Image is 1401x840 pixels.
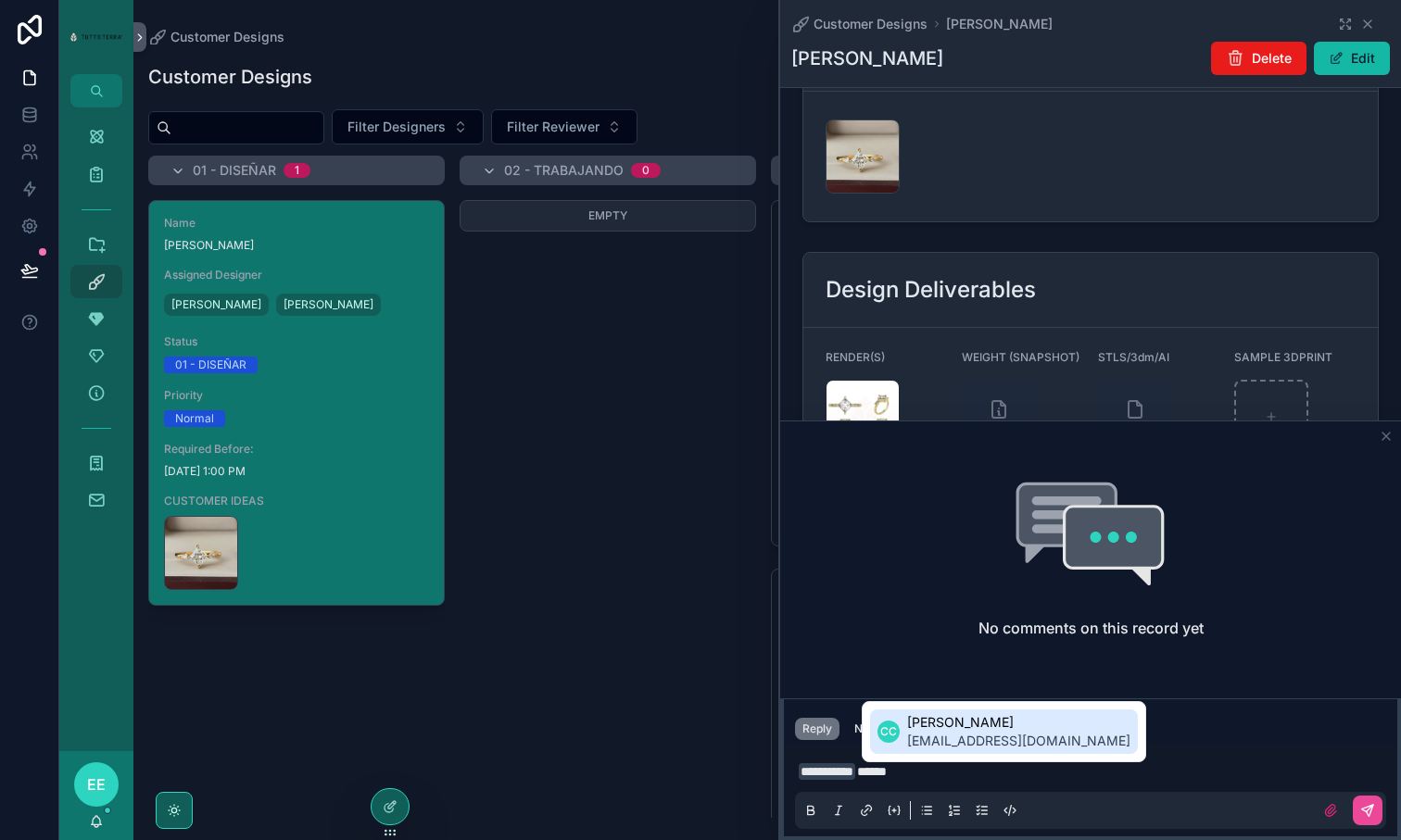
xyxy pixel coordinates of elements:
[1098,350,1169,364] span: STLS/3dm/AI
[175,357,246,373] div: 01 - DISEÑAR
[907,713,1130,732] span: [PERSON_NAME]
[332,109,484,144] button: Select Button
[642,163,650,178] div: 0
[59,107,133,541] div: scrollable content
[193,161,276,180] span: 01 - DISEÑAR
[880,724,897,739] span: CC
[1211,42,1306,75] button: Delete
[164,216,429,231] span: Name
[826,350,885,364] span: RENDER(S)
[164,388,429,403] span: Priority
[504,161,624,180] span: 02 - TRABAJANDO
[1314,42,1390,75] button: Edit
[907,732,1130,750] span: [EMAIL_ADDRESS][DOMAIN_NAME]
[87,773,106,796] span: EE
[164,238,429,253] span: [PERSON_NAME]
[148,28,284,46] a: Customer Designs
[791,45,943,71] h1: [PERSON_NAME]
[795,718,839,740] button: Reply
[171,297,261,312] span: [PERSON_NAME]
[588,208,627,222] span: Empty
[507,118,600,136] span: Filter Reviewer
[847,718,887,740] button: Note
[814,15,928,33] span: Customer Designs
[771,200,1067,546] a: Name[PERSON_NAME]Assigned Designer[PERSON_NAME]Status03 - DISEÑO LISTOPriorityUrgentRequired Befo...
[862,701,1146,762] div: Suggested mentions
[962,350,1079,364] span: WEIGHT (SNAPSHOT)
[347,118,446,136] span: Filter Designers
[175,410,214,427] div: Normal
[854,721,879,736] div: Note
[164,442,429,457] span: Required Before:
[148,200,445,606] a: Name[PERSON_NAME]Assigned Designer[PERSON_NAME][PERSON_NAME]Status01 - DISEÑARPriorityNormalRequi...
[170,28,284,46] span: Customer Designs
[1234,350,1332,364] span: SAMPLE 3DPRINT
[164,494,429,508] span: CUSTOMER IDEAS
[164,268,429,282] span: Assigned Designer
[791,15,928,33] a: Customer Designs
[148,64,312,90] h1: Customer Designs
[491,109,637,144] button: Select Button
[164,334,429,349] span: Status
[1252,49,1292,68] span: Delete
[946,15,1053,33] a: [PERSON_NAME]
[826,275,1036,305] h2: Design Deliverables
[295,163,299,178] div: 1
[978,617,1204,639] h2: No comments on this record yet
[164,464,429,479] span: [DATE] 1:00 PM
[70,32,122,42] img: App logo
[284,297,373,312] span: [PERSON_NAME]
